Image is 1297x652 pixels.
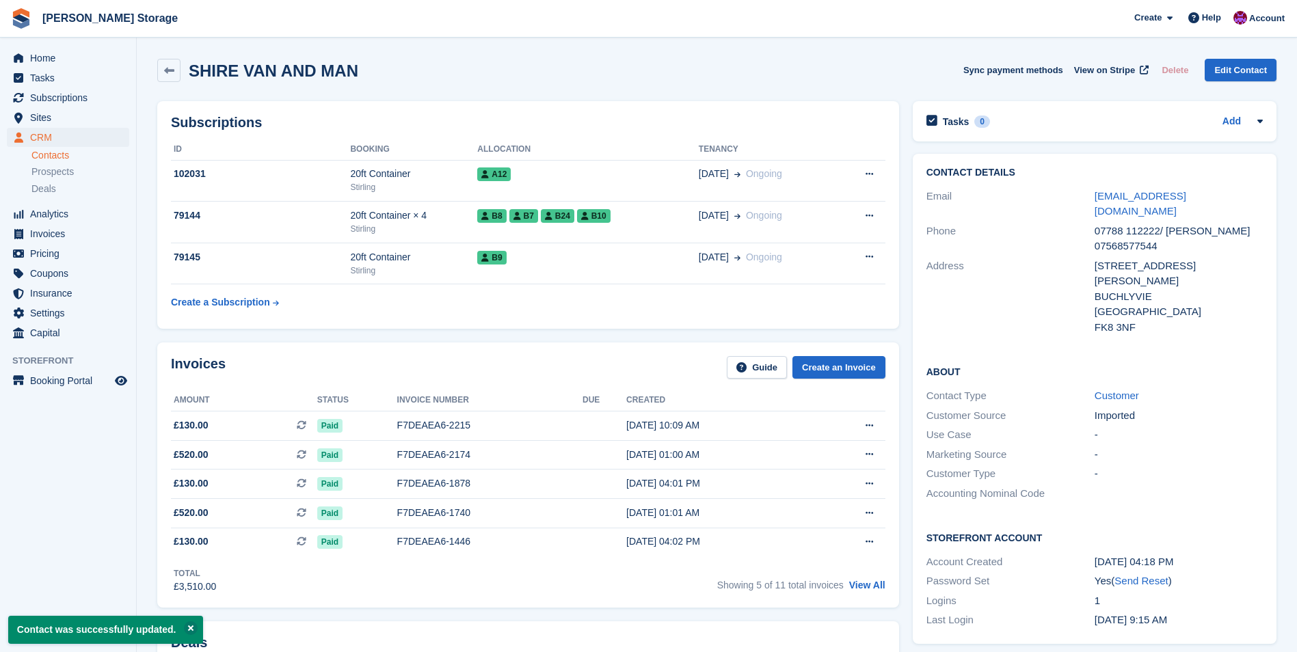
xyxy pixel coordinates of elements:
span: Insurance [30,284,112,303]
th: ID [171,139,350,161]
div: - [1095,427,1263,443]
span: £130.00 [174,476,209,491]
div: Create a Subscription [171,295,270,310]
div: 0 [974,116,990,128]
div: Contact Type [926,388,1095,404]
div: F7DEAEA6-2215 [397,418,583,433]
span: B24 [541,209,574,223]
div: 20ft Container × 4 [350,208,477,223]
div: F7DEAEA6-1878 [397,476,583,491]
div: 79144 [171,208,350,223]
a: Send Reset [1114,575,1168,586]
span: Subscriptions [30,88,112,107]
div: Marketing Source [926,447,1095,463]
span: Paid [317,419,343,433]
img: stora-icon-8386f47178a22dfd0bd8f6a31ec36ba5ce8667c1dd55bd0f319d3a0aa187defe.svg [11,8,31,29]
span: [DATE] [699,167,729,181]
span: £520.00 [174,448,209,462]
span: B9 [477,251,506,264]
span: Ongoing [746,168,782,179]
span: Showing 5 of 11 total invoices [717,580,844,590]
h2: Contact Details [926,167,1263,178]
a: Customer [1095,390,1139,401]
th: Amount [171,390,317,411]
div: Logins [926,593,1095,609]
span: Analytics [30,204,112,223]
div: F7DEAEA6-2174 [397,448,583,462]
div: Yes [1095,573,1263,589]
div: - [1095,466,1263,482]
th: Invoice number [397,390,583,411]
a: Contacts [31,149,129,162]
div: [DATE] 04:02 PM [626,534,813,549]
a: Preview store [113,372,129,389]
span: Coupons [30,264,112,283]
span: ( ) [1111,575,1171,586]
div: Stirling [350,223,477,235]
div: Customer Type [926,466,1095,482]
a: [EMAIL_ADDRESS][DOMAIN_NAME] [1095,190,1186,217]
a: menu [7,108,129,127]
div: F7DEAEA6-1740 [397,506,583,520]
a: menu [7,244,129,263]
th: Due [583,390,626,411]
a: Create a Subscription [171,290,279,315]
a: View All [849,580,885,590]
span: Account [1249,12,1285,25]
div: [DATE] 10:09 AM [626,418,813,433]
div: Total [174,567,216,580]
span: Storefront [12,354,136,368]
a: [PERSON_NAME] Storage [37,7,183,29]
div: - [1095,447,1263,463]
div: Account Created [926,554,1095,570]
div: £3,510.00 [174,580,216,594]
a: Edit Contact [1205,59,1276,81]
a: menu [7,88,129,107]
div: BUCHLYVIE [1095,289,1263,305]
span: B8 [477,209,506,223]
span: B7 [509,209,538,223]
span: Invoices [30,224,112,243]
span: Capital [30,323,112,342]
div: Accounting Nominal Code [926,486,1095,502]
a: menu [7,49,129,68]
span: £130.00 [174,534,209,549]
span: Tasks [30,68,112,87]
div: Email [926,189,1095,219]
h2: SHIRE VAN AND MAN [189,62,358,80]
a: menu [7,264,129,283]
span: Help [1202,11,1221,25]
th: Created [626,390,813,411]
span: Paid [317,448,343,462]
a: menu [7,68,129,87]
div: [DATE] 04:18 PM [1095,554,1263,570]
span: Home [30,49,112,68]
div: [STREET_ADDRESS][PERSON_NAME] [1095,258,1263,289]
th: Status [317,390,397,411]
div: 20ft Container [350,167,477,181]
div: Password Set [926,573,1095,589]
div: 102031 [171,167,350,181]
div: F7DEAEA6-1446 [397,534,583,549]
a: Add [1222,114,1241,130]
div: 79145 [171,250,350,264]
h2: Invoices [171,356,226,379]
th: Booking [350,139,477,161]
a: menu [7,323,129,342]
th: Allocation [477,139,699,161]
span: Ongoing [746,252,782,262]
div: Stirling [350,264,477,277]
div: Address [926,258,1095,336]
a: menu [7,128,129,147]
div: Stirling [350,181,477,193]
div: Customer Source [926,408,1095,424]
div: Phone [926,223,1095,254]
span: Paid [317,477,343,491]
a: menu [7,303,129,323]
a: Deals [31,182,129,196]
h2: Storefront Account [926,530,1263,544]
span: [DATE] [699,250,729,264]
a: View on Stripe [1069,59,1151,81]
div: Last Login [926,612,1095,628]
button: Delete [1156,59,1194,81]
